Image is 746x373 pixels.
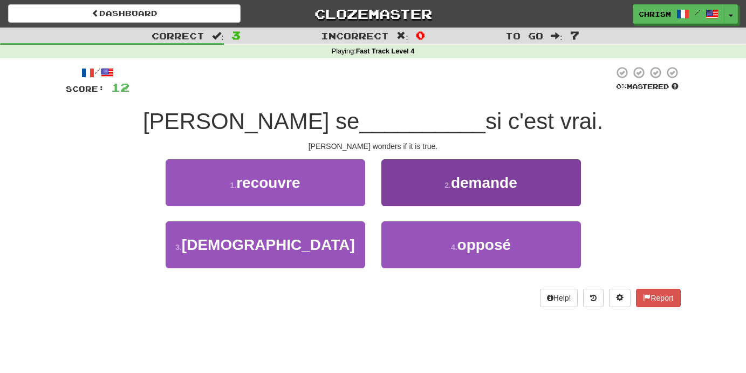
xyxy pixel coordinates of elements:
button: 1.recouvre [166,159,365,206]
span: opposé [457,236,511,253]
span: : [551,31,563,40]
button: Report [636,289,680,307]
strong: Fast Track Level 4 [356,48,415,55]
button: Round history (alt+y) [583,289,604,307]
span: To go [505,30,543,41]
span: / [695,9,700,16]
small: 1 . [230,181,237,189]
a: Clozemaster [257,4,489,23]
span: 12 [111,80,129,94]
span: [PERSON_NAME] se [143,108,359,134]
span: Incorrect [321,30,389,41]
div: Mastered [614,82,681,92]
small: 2 . [444,181,451,189]
span: 3 [231,29,241,42]
span: 7 [570,29,579,42]
span: Correct [152,30,204,41]
span: : [396,31,408,40]
span: : [212,31,224,40]
span: demande [451,174,517,191]
span: __________ [359,108,485,134]
span: [DEMOGRAPHIC_DATA] [182,236,355,253]
button: Help! [540,289,578,307]
span: Score: [66,84,105,93]
small: 3 . [175,243,182,252]
a: Dashboard [8,4,241,23]
button: 4.opposé [381,221,581,268]
button: 2.demande [381,159,581,206]
span: recouvre [236,174,300,191]
a: ChrisM / [633,4,724,24]
span: ChrisM [639,9,671,19]
span: si c'est vrai. [485,108,603,134]
small: 4 . [451,243,457,252]
div: [PERSON_NAME] wonders if it is true. [66,141,681,152]
button: 3.[DEMOGRAPHIC_DATA] [166,221,365,268]
span: 0 % [616,82,627,91]
div: / [66,66,129,79]
span: 0 [416,29,425,42]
